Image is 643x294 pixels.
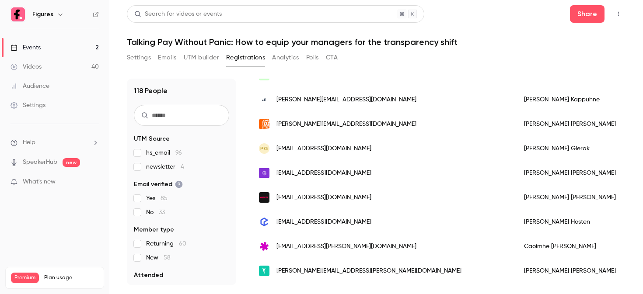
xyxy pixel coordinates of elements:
span: 96 [175,150,182,156]
img: inne.io [259,94,269,105]
span: No [146,208,165,217]
span: [EMAIL_ADDRESS][DOMAIN_NAME] [276,193,371,202]
span: new [63,158,80,167]
img: outfit7.com [259,192,269,203]
span: 58 [164,255,171,261]
button: Polls [306,51,319,65]
div: Events [10,43,41,52]
span: [PERSON_NAME][EMAIL_ADDRESS][DOMAIN_NAME] [276,95,416,104]
span: 4 [181,164,184,170]
span: Attended [134,271,163,280]
span: 85 [161,195,168,201]
button: Emails [158,51,176,65]
h1: 118 People [134,86,168,96]
button: Registrations [226,51,265,65]
img: Figures [11,7,25,21]
button: CTA [326,51,338,65]
li: help-dropdown-opener [10,138,99,147]
iframe: Noticeable Trigger [88,178,99,186]
span: [EMAIL_ADDRESS][PERSON_NAME][DOMAIN_NAME] [276,242,416,251]
img: apartmentlist.com [259,168,269,178]
div: Settings [10,101,45,110]
span: [EMAIL_ADDRESS][DOMAIN_NAME] [276,169,371,178]
span: Plan usage [44,274,98,281]
span: [PERSON_NAME][EMAIL_ADDRESS][DOMAIN_NAME] [276,120,416,129]
span: PG [260,145,268,152]
span: Yes [146,194,168,203]
span: New [146,253,171,262]
span: Email verified [134,180,183,189]
button: UTM builder [184,51,219,65]
span: Help [23,138,35,147]
span: [EMAIL_ADDRESS][DOMAIN_NAME] [276,218,371,227]
button: Analytics [272,51,299,65]
span: [PERSON_NAME][EMAIL_ADDRESS][PERSON_NAME][DOMAIN_NAME] [276,266,461,276]
div: Search for videos or events [134,10,222,19]
div: Videos [10,62,42,71]
h6: Figures [32,10,53,19]
span: What's new [23,177,56,187]
a: SpeakerHub [23,158,57,167]
img: ing.com [259,119,269,129]
span: 33 [159,209,165,215]
img: bluesquarehub.com [259,217,269,227]
div: Audience [10,82,49,90]
img: oviva.com [259,266,269,276]
span: Member type [134,225,174,234]
span: UTM Source [134,135,170,143]
span: newsletter [146,163,184,171]
span: hs_email [146,149,182,157]
span: Returning [146,239,186,248]
img: ding.com [259,241,269,252]
h1: Talking Pay Without Panic: How to equip your managers for the transparency shift [127,37,626,47]
span: No [146,285,167,294]
button: Share [570,5,605,23]
button: Settings [127,51,151,65]
span: Premium [11,273,39,283]
span: [EMAIL_ADDRESS][DOMAIN_NAME] [276,144,371,153]
span: 60 [179,241,186,247]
